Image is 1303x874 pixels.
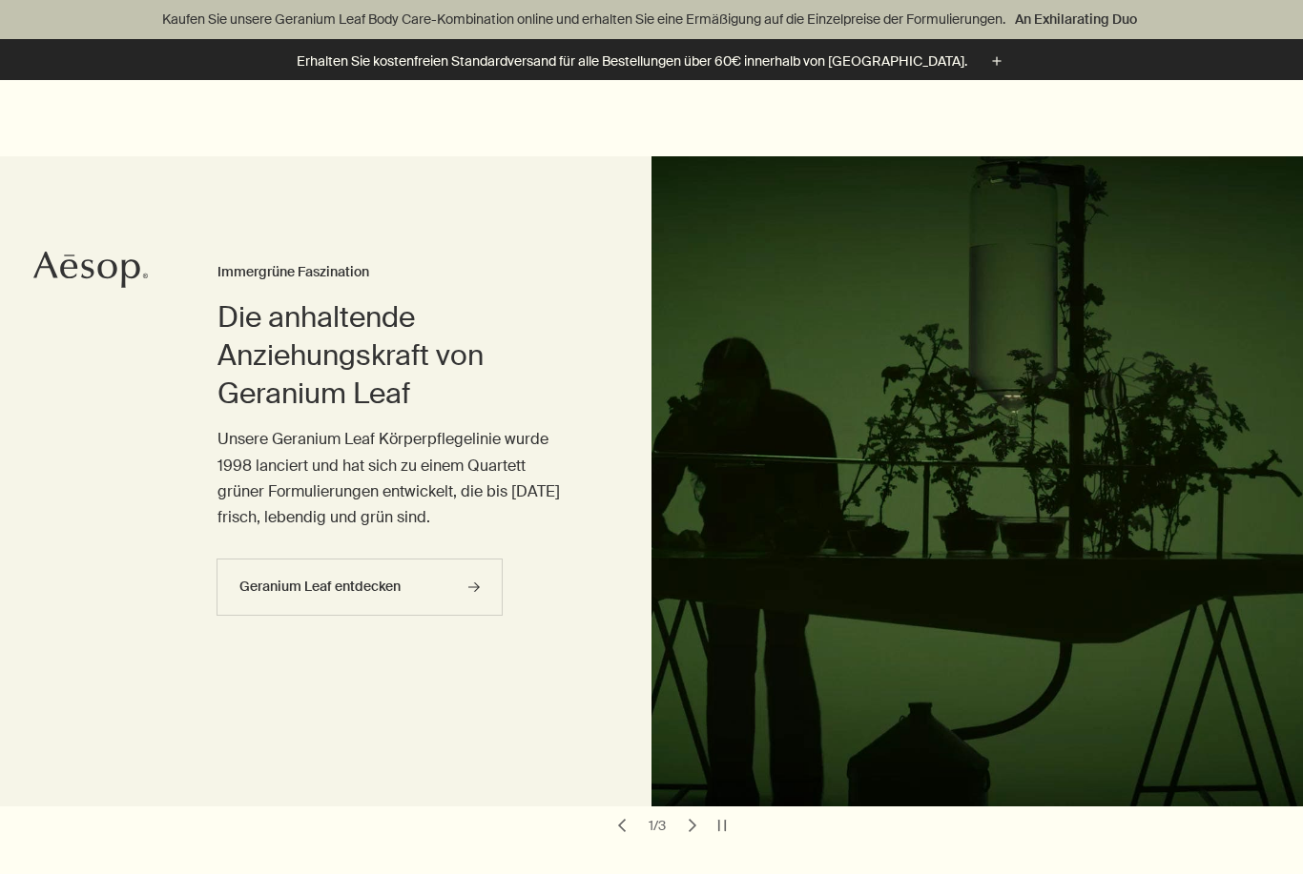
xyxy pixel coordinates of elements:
button: pause [709,812,735,839]
div: 1 / 3 [643,817,672,834]
a: Geranium Leaf entdecken [217,559,503,616]
a: An Exhilarating Duo [1011,9,1141,30]
p: Unsere Geranium Leaf Körperpflegelinie wurde 1998 lanciert und hat sich zu einem Quartett grüner ... [217,426,575,530]
button: previous slide [609,812,635,839]
button: Erhalten Sie kostenfreien Standardversand für alle Bestellungen über 60€ innerhalb von [GEOGRAPHI... [297,51,1007,72]
p: Kaufen Sie unsere Geranium Leaf Body Care-Kombination online und erhalten Sie eine Ermäßigung auf... [19,10,1284,30]
p: Erhalten Sie kostenfreien Standardversand für alle Bestellungen über 60€ innerhalb von [GEOGRAPHI... [297,51,967,71]
svg: Aesop [33,251,148,289]
a: Aesop [33,251,148,294]
button: next slide [679,812,706,839]
h2: Die anhaltende Anziehungskraft von Geranium Leaf [217,298,575,413]
h3: Immergrüne Faszination [217,261,575,284]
